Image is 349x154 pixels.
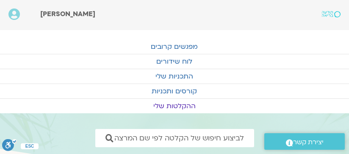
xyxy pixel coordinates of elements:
span: לביצוע חיפוש של הקלטה לפי שם המרצה [114,134,244,142]
a: יצירת קשר [264,133,345,150]
span: [PERSON_NAME] [40,9,95,19]
a: לביצוע חיפוש של הקלטה לפי שם המרצה [95,129,254,147]
span: יצירת קשר [293,137,324,148]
